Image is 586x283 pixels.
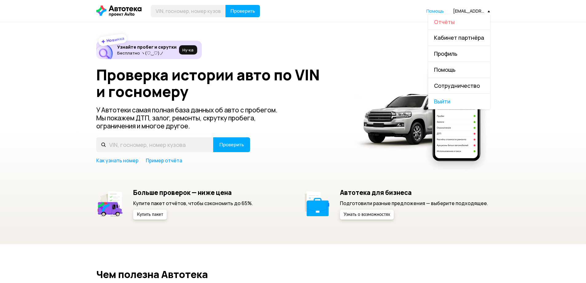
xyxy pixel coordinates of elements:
[133,200,253,207] p: Купите пакет отчётов, чтобы сэкономить до 65%.
[96,157,138,164] a: Как узнать номер
[96,67,346,100] h1: Проверка истории авто по VIN и госномеру
[340,200,488,207] p: Подготовили разные предложения — выберите подходящее.
[182,47,193,52] span: Ну‑ка
[426,8,444,14] a: Помощь
[434,66,456,73] span: Помощь
[428,62,490,78] a: Помощь
[133,188,253,196] h5: Больше проверок — ниже цена
[428,14,490,30] a: Отчёты
[453,8,490,14] div: [EMAIL_ADDRESS][DOMAIN_NAME]
[151,5,226,17] input: VIN, госномер, номер кузова
[219,142,244,147] span: Проверить
[340,210,394,220] button: Узнать о возможностях
[230,9,255,14] span: Проверить
[434,34,484,41] span: Кабинет партнёра
[106,35,125,43] strong: Новинка
[428,78,490,94] a: Сотрудничество
[96,269,490,280] h2: Чем полезна Автотека
[213,137,250,152] button: Проверить
[133,210,167,220] button: Купить пакет
[434,50,457,57] span: Профиль
[96,137,213,152] input: VIN, госномер, номер кузова
[340,188,488,196] h5: Автотека для бизнеса
[96,106,288,130] p: У Автотеки самая полная база данных об авто с пробегом. Мы покажем ДТП, залог, ремонты, скрутку п...
[428,46,490,62] a: Профиль
[428,94,490,109] span: Выйти
[344,212,390,217] span: Узнать о возможностях
[434,82,480,89] span: Сотрудничество
[428,30,490,46] a: Кабинет партнёра
[225,5,260,17] button: Проверить
[117,51,177,55] p: Бесплатно ヽ(♡‿♡)ノ
[137,212,163,217] span: Купить пакет
[434,18,455,26] span: Отчёты
[146,157,182,164] a: Пример отчёта
[117,44,177,50] h6: Узнайте пробег и скрутки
